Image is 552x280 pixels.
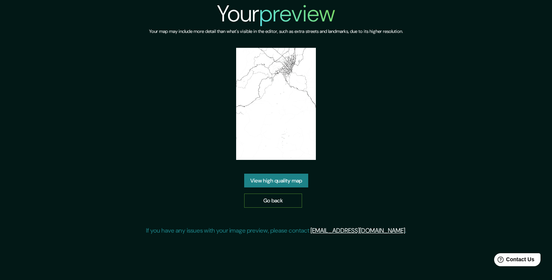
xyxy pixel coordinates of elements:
[244,174,308,188] a: View high quality map
[244,194,302,208] a: Go back
[236,48,315,160] img: created-map-preview
[484,250,544,272] iframe: Help widget launcher
[310,226,405,234] a: [EMAIL_ADDRESS][DOMAIN_NAME]
[146,226,406,235] p: If you have any issues with your image preview, please contact .
[149,28,403,36] h6: Your map may include more detail than what's visible in the editor, such as extra streets and lan...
